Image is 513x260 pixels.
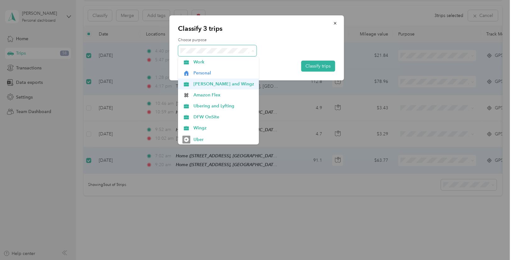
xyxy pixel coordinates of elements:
[194,114,254,120] span: DFW OnSite
[178,37,335,43] label: Choose purpose
[178,24,335,33] p: Classify 3 trips
[301,61,335,72] button: Classify trips
[194,125,254,131] span: Wingz
[194,70,254,76] span: Personal
[478,225,513,260] iframe: Everlance-gr Chat Button Frame
[194,81,254,87] span: [PERSON_NAME] and Wingz
[194,103,254,109] span: Ubering and Lyfting
[182,136,190,144] img: Legacy Icon [Uber]
[194,59,254,65] span: Work
[194,92,254,98] span: Amazon Flex
[194,136,254,143] span: Uber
